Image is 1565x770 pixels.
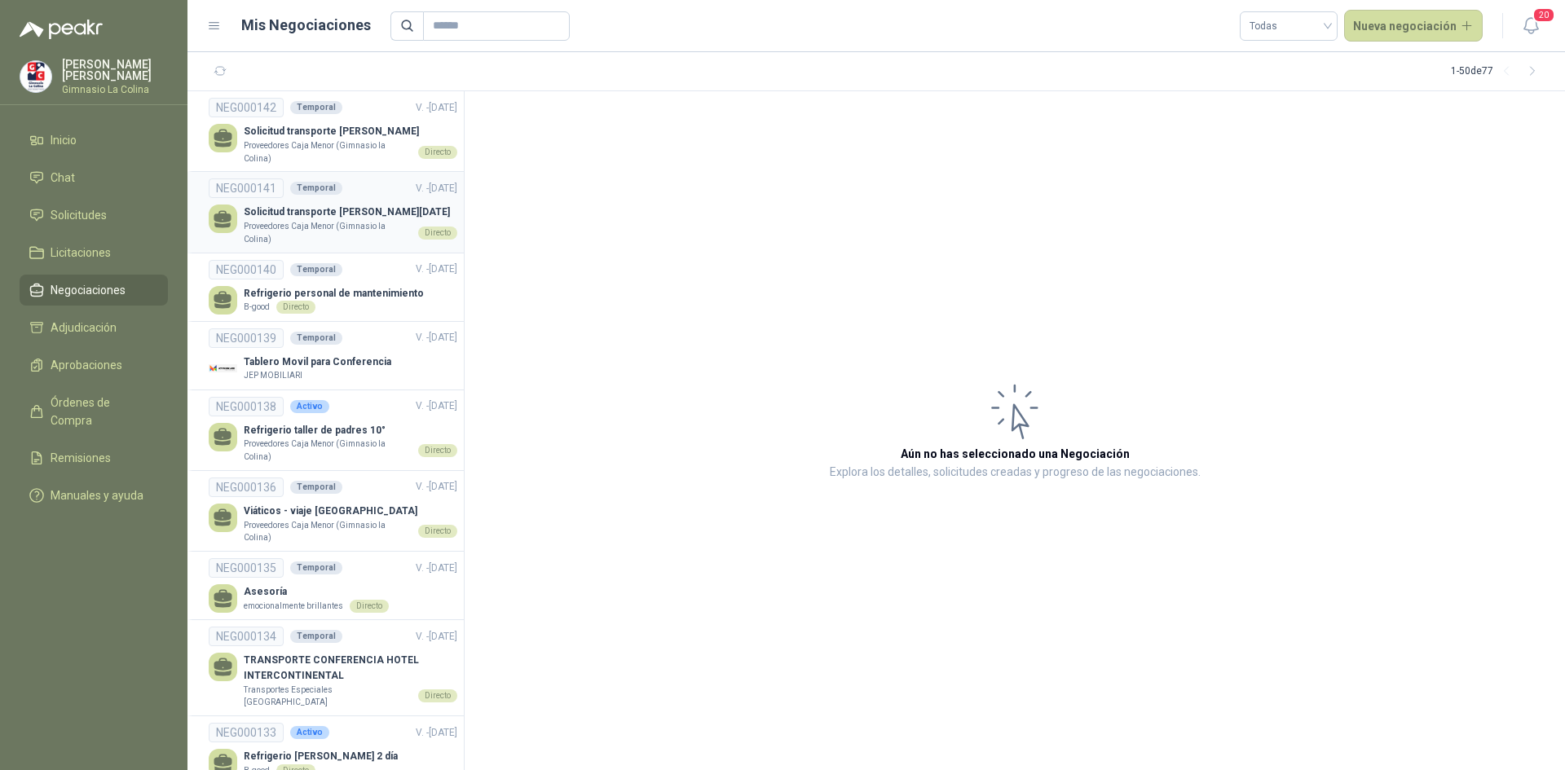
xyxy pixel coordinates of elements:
[20,312,168,343] a: Adjudicación
[20,480,168,511] a: Manuales y ayuda
[418,146,457,159] div: Directo
[209,178,284,198] div: NEG000141
[1250,14,1328,38] span: Todas
[244,684,412,709] p: Transportes Especiales [GEOGRAPHIC_DATA]
[51,486,143,504] span: Manuales y ayuda
[20,350,168,381] a: Aprobaciones
[209,98,457,165] a: NEG000142TemporalV. -[DATE] Solicitud transporte [PERSON_NAME]Proveedores Caja Menor (Gimnasio la...
[209,627,457,709] a: NEG000134TemporalV. -[DATE] TRANSPORTE CONFERENCIA HOTEL INTERCONTINENTALTransportes Especiales [...
[1451,59,1545,85] div: 1 - 50 de 77
[209,328,457,383] a: NEG000139TemporalV. -[DATE] Company LogoTablero Movil para ConferenciaJEP MOBILIARI
[416,727,457,738] span: V. - [DATE]
[51,244,111,262] span: Licitaciones
[416,263,457,275] span: V. - [DATE]
[244,220,412,245] p: Proveedores Caja Menor (Gimnasio la Colina)
[51,449,111,467] span: Remisiones
[20,61,51,92] img: Company Logo
[20,200,168,231] a: Solicitudes
[244,354,391,370] p: Tablero Movil para Conferencia
[244,653,457,684] p: TRANSPORTE CONFERENCIA HOTEL INTERCONTINENTAL
[290,263,342,276] div: Temporal
[244,286,424,301] p: Refrigerio personal de mantenimiento
[244,301,270,314] p: B-good
[244,584,389,600] p: Asesoría
[290,182,342,195] div: Temporal
[416,631,457,642] span: V. - [DATE]
[290,630,342,643] div: Temporal
[51,281,126,299] span: Negociaciones
[290,726,329,739] div: Activo
[244,139,412,165] p: Proveedores Caja Menor (Gimnasio la Colina)
[209,98,284,117] div: NEG000142
[209,558,457,613] a: NEG000135TemporalV. -[DATE] Asesoríaemocionalmente brillantesDirecto
[20,20,103,39] img: Logo peakr
[1344,10,1483,42] button: Nueva negociación
[290,481,342,494] div: Temporal
[1532,7,1555,23] span: 20
[51,169,75,187] span: Chat
[51,356,122,374] span: Aprobaciones
[209,477,284,497] div: NEG000136
[418,525,457,538] div: Directo
[830,463,1201,482] p: Explora los detalles, solicitudes creadas y progreso de las negociaciones.
[209,477,457,544] a: NEG000136TemporalV. -[DATE] Viáticos - viaje [GEOGRAPHIC_DATA]Proveedores Caja Menor (Gimnasio la...
[241,14,371,37] h1: Mis Negociaciones
[244,205,457,220] p: Solicitud transporte [PERSON_NAME][DATE]
[416,183,457,194] span: V. - [DATE]
[51,206,107,224] span: Solicitudes
[209,354,237,383] img: Company Logo
[290,101,342,114] div: Temporal
[62,59,168,81] p: [PERSON_NAME] [PERSON_NAME]
[51,394,152,429] span: Órdenes de Compra
[416,481,457,492] span: V. - [DATE]
[276,301,315,314] div: Directo
[244,423,457,438] p: Refrigerio taller de padres 10°
[244,504,457,519] p: Viáticos - viaje [GEOGRAPHIC_DATA]
[209,328,284,348] div: NEG000139
[62,85,168,95] p: Gimnasio La Colina
[244,749,398,764] p: Refrigerio [PERSON_NAME] 2 día
[418,227,457,240] div: Directo
[244,519,412,544] p: Proveedores Caja Menor (Gimnasio la Colina)
[209,558,284,578] div: NEG000135
[20,442,168,473] a: Remisiones
[209,178,457,245] a: NEG000141TemporalV. -[DATE] Solicitud transporte [PERSON_NAME][DATE]Proveedores Caja Menor (Gimna...
[209,397,284,416] div: NEG000138
[209,260,284,279] div: NEG000140
[418,689,457,702] div: Directo
[51,131,77,149] span: Inicio
[244,369,302,382] p: JEP MOBILIARI
[209,260,457,315] a: NEG000140TemporalV. -[DATE] Refrigerio personal de mantenimientoB-goodDirecto
[418,444,457,457] div: Directo
[209,723,284,742] div: NEG000133
[290,400,329,413] div: Activo
[901,445,1130,463] h3: Aún no has seleccionado una Negociación
[20,387,168,436] a: Órdenes de Compra
[290,332,342,345] div: Temporal
[244,600,343,613] p: emocionalmente brillantes
[20,237,168,268] a: Licitaciones
[416,332,457,343] span: V. - [DATE]
[209,627,284,646] div: NEG000134
[1516,11,1545,41] button: 20
[244,438,412,463] p: Proveedores Caja Menor (Gimnasio la Colina)
[20,275,168,306] a: Negociaciones
[416,562,457,574] span: V. - [DATE]
[416,102,457,113] span: V. - [DATE]
[244,124,457,139] p: Solicitud transporte [PERSON_NAME]
[209,397,457,464] a: NEG000138ActivoV. -[DATE] Refrigerio taller de padres 10°Proveedores Caja Menor (Gimnasio la Coli...
[350,600,389,613] div: Directo
[51,319,117,337] span: Adjudicación
[290,561,342,574] div: Temporal
[20,125,168,156] a: Inicio
[416,400,457,411] span: V. - [DATE]
[20,162,168,193] a: Chat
